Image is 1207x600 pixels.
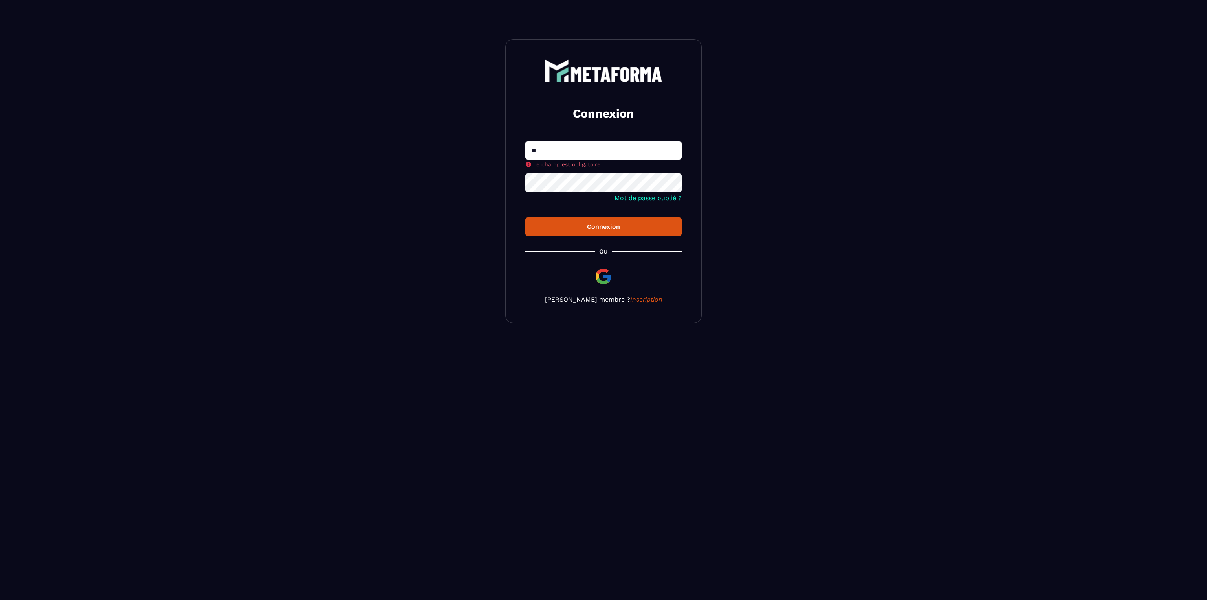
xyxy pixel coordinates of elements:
[525,217,682,236] button: Connexion
[533,161,600,167] span: Le champ est obligatoire
[525,59,682,82] a: logo
[599,248,608,255] p: Ou
[630,296,662,303] a: Inscription
[532,223,675,230] div: Connexion
[594,267,613,286] img: google
[535,106,672,121] h2: Connexion
[615,194,682,202] a: Mot de passe oublié ?
[545,59,662,82] img: logo
[525,296,682,303] p: [PERSON_NAME] membre ?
